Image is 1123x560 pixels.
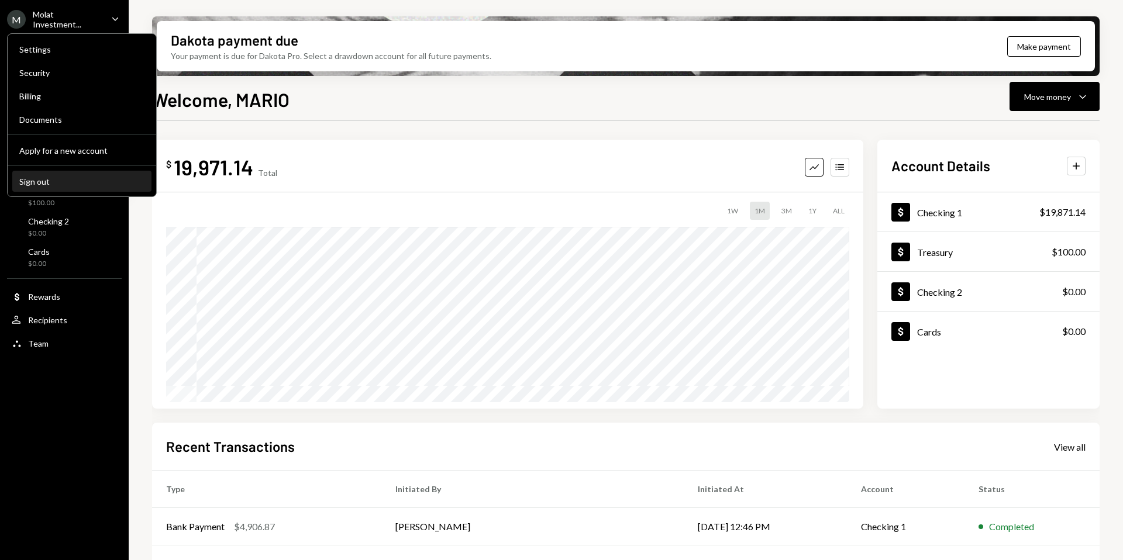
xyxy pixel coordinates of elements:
[777,202,797,220] div: 3M
[28,198,61,208] div: $100.00
[1024,91,1071,103] div: Move money
[19,146,144,155] div: Apply for a new account
[152,88,290,111] h1: Welcome, MARIO
[28,247,50,257] div: Cards
[891,156,990,175] h2: Account Details
[234,520,275,534] div: $4,906.87
[917,207,962,218] div: Checking 1
[847,471,964,508] th: Account
[28,292,60,302] div: Rewards
[7,286,122,307] a: Rewards
[166,158,171,170] div: $
[1062,324,1086,338] div: $0.00
[166,437,295,456] h2: Recent Transactions
[12,62,151,83] a: Security
[19,91,144,101] div: Billing
[1054,440,1086,453] a: View all
[28,338,49,348] div: Team
[12,85,151,106] a: Billing
[19,68,144,78] div: Security
[684,471,847,508] th: Initiated At
[877,312,1100,351] a: Cards$0.00
[174,154,253,180] div: 19,971.14
[381,508,684,545] td: [PERSON_NAME]
[28,259,50,269] div: $0.00
[804,202,821,220] div: 1Y
[1010,82,1100,111] button: Move money
[7,309,122,330] a: Recipients
[750,202,770,220] div: 1M
[847,508,964,545] td: Checking 1
[152,471,381,508] th: Type
[1052,245,1086,259] div: $100.00
[917,326,941,337] div: Cards
[19,177,144,186] div: Sign out
[28,216,69,226] div: Checking 2
[19,115,144,125] div: Documents
[12,39,151,60] a: Settings
[7,213,122,241] a: Checking 2$0.00
[12,140,151,161] button: Apply for a new account
[19,44,144,54] div: Settings
[1062,285,1086,299] div: $0.00
[381,471,684,508] th: Initiated By
[877,192,1100,231] a: Checking 1$19,871.14
[722,202,743,220] div: 1W
[1007,36,1081,57] button: Make payment
[917,286,962,298] div: Checking 2
[171,50,491,62] div: Your payment is due for Dakota Pro. Select a drawdown account for all future payments.
[1039,205,1086,219] div: $19,871.14
[166,520,225,534] div: Bank Payment
[917,247,953,258] div: Treasury
[12,171,151,192] button: Sign out
[28,229,69,238] div: $0.00
[7,333,122,354] a: Team
[877,232,1100,271] a: Treasury$100.00
[7,10,26,29] div: M
[7,243,122,271] a: Cards$0.00
[171,30,298,50] div: Dakota payment due
[258,168,277,178] div: Total
[828,202,849,220] div: ALL
[989,520,1034,534] div: Completed
[33,9,102,29] div: Molat Investment...
[28,315,67,325] div: Recipients
[12,109,151,130] a: Documents
[964,471,1100,508] th: Status
[877,272,1100,311] a: Checking 2$0.00
[684,508,847,545] td: [DATE] 12:46 PM
[1054,441,1086,453] div: View all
